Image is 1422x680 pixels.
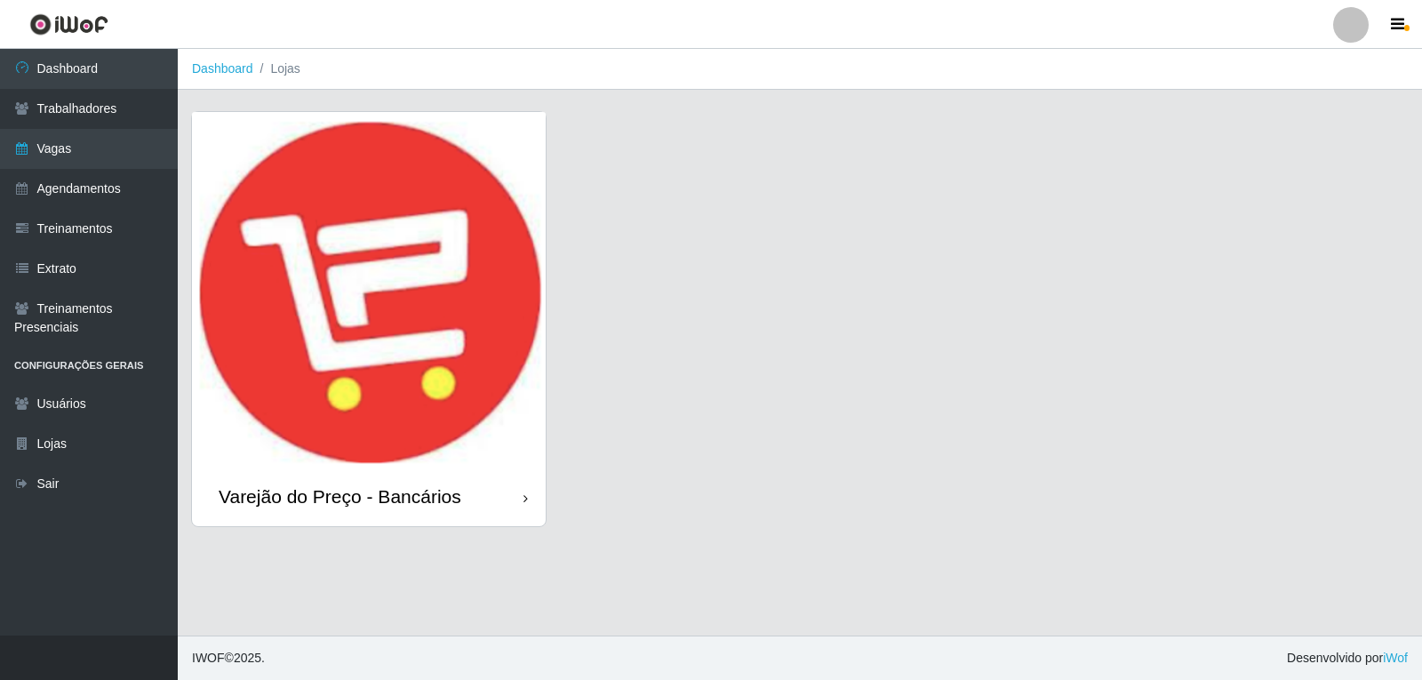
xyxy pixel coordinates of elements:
a: iWof [1383,651,1408,665]
span: © 2025 . [192,649,265,668]
img: cardImg [192,112,546,468]
div: Varejão do Preço - Bancários [219,485,461,508]
li: Lojas [253,60,300,78]
a: Dashboard [192,61,253,76]
span: IWOF [192,651,225,665]
nav: breadcrumb [178,49,1422,90]
a: Varejão do Preço - Bancários [192,112,546,526]
img: CoreUI Logo [29,13,108,36]
span: Desenvolvido por [1287,649,1408,668]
